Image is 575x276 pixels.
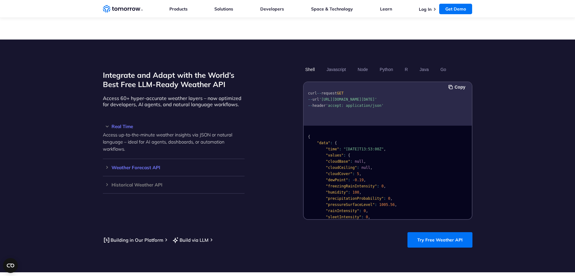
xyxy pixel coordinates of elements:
[383,184,386,188] span: ,
[350,159,352,164] span: :
[377,64,395,75] button: Python
[343,153,346,157] span: :
[324,64,348,75] button: Javascript
[319,97,377,102] span: '[URL][DOMAIN_NAME][DATE]'
[103,95,245,107] p: Access 60+ hyper-accurate weather layers – now optimized for developers, AI agents, and natural l...
[368,215,370,219] span: ,
[169,6,188,12] a: Products
[326,103,383,108] span: 'accept: application/json'
[359,209,361,213] span: :
[381,184,383,188] span: 0
[312,97,319,102] span: url
[308,97,312,102] span: --
[308,135,310,139] span: {
[366,209,368,213] span: ,
[348,190,350,194] span: :
[383,196,386,201] span: :
[439,4,472,14] a: Get Demo
[366,215,368,219] span: 0
[357,172,359,176] span: 5
[363,178,366,182] span: ,
[379,203,395,207] span: 1005.56
[308,91,317,95] span: curl
[348,153,350,157] span: {
[363,209,366,213] span: 0
[380,6,392,12] a: Learn
[103,165,245,170] h3: Weather Forecast API
[438,64,448,75] button: Go
[103,131,245,153] p: Access up-to-the-minute weather insights via JSON or natural language – ideal for AI agents, dash...
[330,141,332,145] span: :
[103,182,245,187] h3: Historical Weather API
[326,215,361,219] span: "sleetIntensity"
[352,172,354,176] span: :
[103,4,143,14] a: Home link
[375,203,377,207] span: :
[317,141,330,145] span: "data"
[370,165,372,170] span: ,
[407,232,472,248] a: Try Free Weather API
[448,84,467,90] button: Copy
[363,159,366,164] span: ,
[321,91,337,95] span: request
[337,91,343,95] span: GET
[103,70,245,89] h2: Integrate and Adapt with the World’s Best Free LLM-Ready Weather API
[361,215,363,219] span: :
[326,178,348,182] span: "dewPoint"
[214,6,233,12] a: Solutions
[172,236,209,244] a: Build via LLM
[355,64,370,75] button: Node
[348,178,350,182] span: :
[403,64,410,75] button: R
[357,165,359,170] span: :
[390,196,392,201] span: ,
[326,190,348,194] span: "humidity"
[377,184,379,188] span: :
[334,141,337,145] span: {
[326,153,343,157] span: "values"
[354,159,363,164] span: null
[326,165,357,170] span: "cloudCeiling"
[395,203,397,207] span: ,
[312,103,326,108] span: header
[352,190,359,194] span: 100
[103,124,245,129] h3: Real Time
[260,6,284,12] a: Developers
[419,6,431,12] a: Log In
[308,103,312,108] span: --
[417,64,431,75] button: Java
[103,236,163,244] a: Building in Our Platform
[3,258,18,273] button: Open CMP widget
[388,196,390,201] span: 0
[311,6,353,12] a: Space & Technology
[343,147,383,151] span: "[DATE]T13:53:00Z"
[326,147,339,151] span: "time"
[303,64,317,75] button: Shell
[359,172,361,176] span: ,
[326,203,375,207] span: "pressureSurfaceLevel"
[326,196,383,201] span: "precipitationProbability"
[339,147,341,151] span: :
[326,184,377,188] span: "freezingRainIntensity"
[326,172,352,176] span: "cloudCover"
[317,91,321,95] span: --
[361,165,370,170] span: null
[354,178,363,182] span: 0.19
[359,190,361,194] span: ,
[383,147,386,151] span: ,
[352,178,354,182] span: -
[326,159,350,164] span: "cloudBase"
[326,209,359,213] span: "rainIntensity"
